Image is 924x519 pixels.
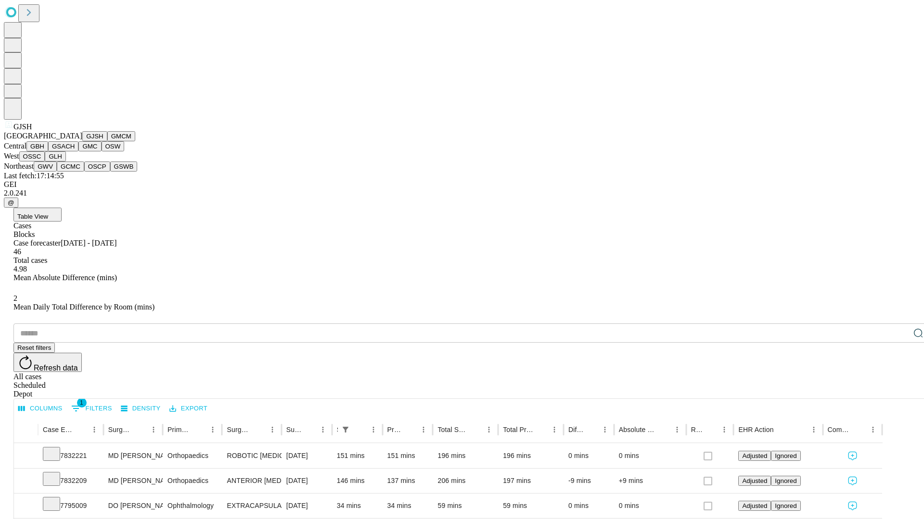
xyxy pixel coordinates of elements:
[337,444,378,468] div: 151 mins
[4,180,920,189] div: GEI
[108,426,132,433] div: Surgeon Name
[43,494,99,518] div: 7795009
[771,476,800,486] button: Ignored
[771,501,800,511] button: Ignored
[286,426,302,433] div: Surgery Date
[775,502,796,509] span: Ignored
[503,426,533,433] div: Total Predicted Duration
[192,423,206,436] button: Sort
[4,162,34,170] span: Northeast
[828,426,852,433] div: Comments
[738,426,773,433] div: EHR Action
[534,423,548,436] button: Sort
[387,426,403,433] div: Predicted In Room Duration
[43,469,99,493] div: 7832209
[227,444,276,468] div: ROBOTIC [MEDICAL_DATA] KNEE TOTAL
[167,444,217,468] div: Orthopaedics
[13,294,17,302] span: 2
[387,444,428,468] div: 151 mins
[4,152,19,160] span: West
[337,494,378,518] div: 34 mins
[775,477,796,484] span: Ignored
[61,239,116,247] span: [DATE] - [DATE]
[19,498,33,515] button: Expand
[691,426,704,433] div: Resolved in EHR
[13,273,117,282] span: Mean Absolute Difference (mins)
[4,172,64,180] span: Last fetch: 17:14:55
[43,444,99,468] div: 7832221
[45,151,65,161] button: GLH
[26,141,48,151] button: GBH
[866,423,880,436] button: Menu
[670,423,684,436] button: Menu
[437,494,493,518] div: 59 mins
[775,452,796,459] span: Ignored
[19,151,45,161] button: OSSC
[108,444,158,468] div: MD [PERSON_NAME] [PERSON_NAME] Md
[19,448,33,465] button: Expand
[17,213,48,220] span: Table View
[403,423,417,436] button: Sort
[738,476,771,486] button: Adjusted
[619,469,681,493] div: +9 mins
[437,469,493,493] div: 206 mins
[316,423,330,436] button: Menu
[13,343,55,353] button: Reset filters
[742,452,767,459] span: Adjusted
[585,423,598,436] button: Sort
[4,189,920,198] div: 2.0.241
[227,426,251,433] div: Surgery Name
[704,423,718,436] button: Sort
[503,469,559,493] div: 197 mins
[43,426,73,433] div: Case Epic Id
[88,423,101,436] button: Menu
[13,303,154,311] span: Mean Daily Total Difference by Room (mins)
[206,423,219,436] button: Menu
[34,364,78,372] span: Refresh data
[482,423,496,436] button: Menu
[286,444,327,468] div: [DATE]
[387,494,428,518] div: 34 mins
[337,469,378,493] div: 146 mins
[775,423,788,436] button: Sort
[738,451,771,461] button: Adjusted
[548,423,561,436] button: Menu
[738,501,771,511] button: Adjusted
[619,444,681,468] div: 0 mins
[19,473,33,490] button: Expand
[4,142,26,150] span: Central
[107,131,135,141] button: GMCM
[8,199,14,206] span: @
[437,426,468,433] div: Total Scheduled Duration
[417,423,430,436] button: Menu
[78,141,101,151] button: GMC
[718,423,731,436] button: Menu
[853,423,866,436] button: Sort
[387,469,428,493] div: 137 mins
[227,469,276,493] div: ANTERIOR [MEDICAL_DATA] TOTAL HIP
[657,423,670,436] button: Sort
[74,423,88,436] button: Sort
[337,426,338,433] div: Scheduled In Room Duration
[367,423,380,436] button: Menu
[339,423,352,436] button: Show filters
[147,423,160,436] button: Menu
[13,353,82,372] button: Refresh data
[286,469,327,493] div: [DATE]
[568,469,609,493] div: -9 mins
[227,494,276,518] div: EXTRACAPSULAR CATARACT REMOVAL WITH [MEDICAL_DATA]
[13,256,47,264] span: Total cases
[353,423,367,436] button: Sort
[4,198,18,208] button: @
[742,502,767,509] span: Adjusted
[133,423,147,436] button: Sort
[13,247,21,256] span: 46
[118,401,163,416] button: Density
[568,444,609,468] div: 0 mins
[13,123,32,131] span: GJSH
[286,494,327,518] div: [DATE]
[34,161,57,172] button: GWV
[469,423,482,436] button: Sort
[167,426,192,433] div: Primary Service
[13,239,61,247] span: Case forecaster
